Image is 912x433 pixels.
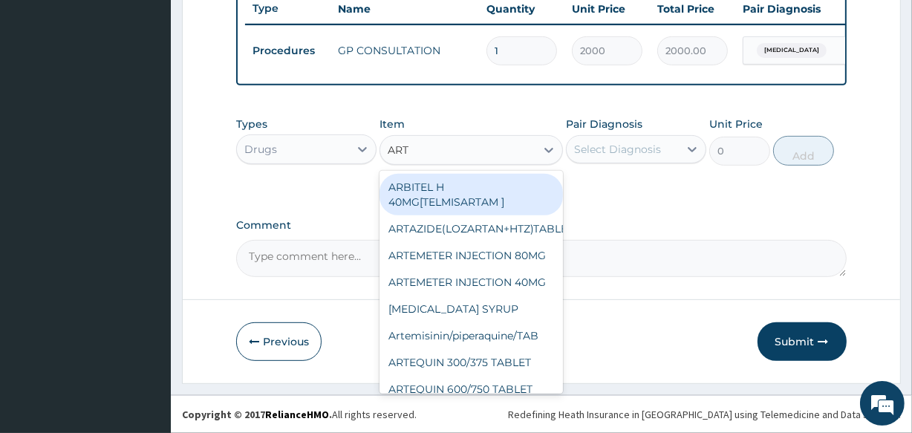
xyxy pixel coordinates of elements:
div: Minimize live chat window [244,7,279,43]
div: ARTAZIDE(LOZARTAN+HTZ)TABLET [380,215,562,242]
a: RelianceHMO [265,408,329,421]
td: GP CONSULTATION [330,36,479,65]
div: ARTEQUIN 600/750 TABLET [380,376,562,403]
label: Unit Price [709,117,763,131]
button: Previous [236,322,322,361]
div: ARBITEL H 40MG[TELMISARTAM ] [380,174,562,215]
button: Add [773,136,834,166]
label: Pair Diagnosis [566,117,642,131]
span: We're online! [86,125,205,275]
strong: Copyright © 2017 . [182,408,332,421]
div: Drugs [244,142,277,157]
div: ARTEQUIN 300/375 TABLET [380,349,562,376]
div: [MEDICAL_DATA] SYRUP [380,296,562,322]
label: Types [236,118,267,131]
button: Submit [758,322,847,361]
div: Artemisinin/piperaquine/TAB [380,322,562,349]
textarea: Type your message and hit 'Enter' [7,281,283,333]
td: Procedures [245,37,330,65]
div: ARTEMETER INJECTION 40MG [380,269,562,296]
span: [MEDICAL_DATA] [757,43,827,58]
div: Chat with us now [77,83,250,102]
div: ARTEMETER INJECTION 80MG [380,242,562,269]
div: Redefining Heath Insurance in [GEOGRAPHIC_DATA] using Telemedicine and Data Science! [508,407,901,422]
img: d_794563401_company_1708531726252_794563401 [27,74,60,111]
label: Item [380,117,405,131]
label: Comment [236,219,846,232]
div: Select Diagnosis [574,142,661,157]
footer: All rights reserved. [171,395,912,433]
